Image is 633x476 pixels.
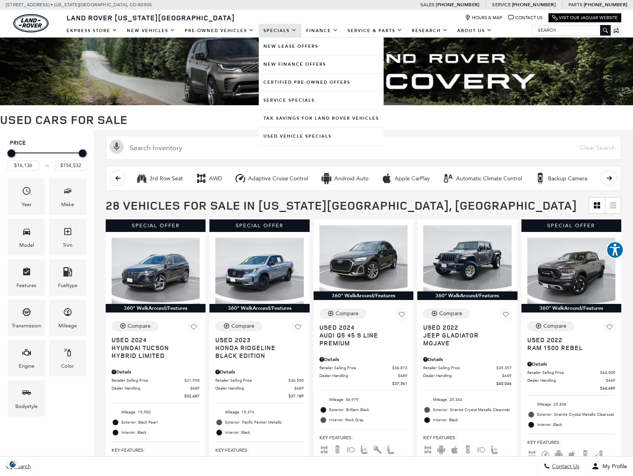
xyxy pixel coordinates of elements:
div: BodystyleBodystyle [8,380,45,417]
div: Color [61,362,74,370]
span: $44,689 [600,385,615,391]
a: Dealer Handling $689 [423,373,511,379]
span: Exterior: Granite Crystal Metallic Clearcoat [537,411,615,419]
a: Certified Pre-Owned Offers [259,74,384,91]
li: Mileage: 36,979 [319,395,408,405]
h5: Price [10,140,84,147]
span: Interior: Black [121,429,200,436]
img: 2022 Jeep Gladiator Mojave [423,225,511,291]
img: 2024 Audi Q5 45 S line Premium [319,225,408,291]
span: Key Features : [319,433,408,442]
span: $689 [398,373,408,379]
a: $44,689 [527,385,615,391]
button: Adaptive Cruise ControlAdaptive Cruise Control [230,170,312,187]
div: Android Auto [334,175,368,182]
button: Compare Vehicle [423,309,470,319]
span: Blind Spot Monitor [594,451,603,456]
div: MakeMake [49,178,86,215]
a: Specials [259,24,301,38]
a: Used 2022Jeep Gladiator Mojave [423,323,511,347]
span: Hyundai Tucson Hybrid Limited [112,344,194,359]
span: Key Features : [112,446,200,454]
div: Pricing Details - Jeep Gladiator Mojave [423,356,511,363]
span: Trim [63,225,72,241]
a: New Finance Offers [259,56,384,73]
button: Automatic Climate ControlAutomatic Climate Control [438,170,526,187]
div: Year [22,200,32,209]
button: scroll left [110,170,126,186]
button: Save Vehicle [500,309,512,323]
button: Explore your accessibility options [606,241,624,259]
span: Adaptive Cruise Control [541,451,550,456]
a: Used Vehicle Specials [259,128,384,145]
div: Trim [63,241,72,250]
div: Transmission [12,322,41,330]
span: Exterior: Pacific Pewter Metallic [225,419,303,426]
span: Used 2024 [112,336,194,344]
div: FueltypeFueltype [49,259,86,296]
span: Dealer Handling [319,373,398,379]
span: My Profile [599,463,627,470]
button: Compare Vehicle [112,321,159,331]
a: [PHONE_NUMBER] [436,2,479,8]
a: [PHONE_NUMBER] [512,2,555,8]
button: Compare Vehicle [319,309,366,319]
span: Features [22,265,31,281]
div: Automatic Climate Control [456,175,522,182]
a: Land Rover [US_STATE][GEOGRAPHIC_DATA] [62,13,240,22]
button: Apple CarPlayApple CarPlay [377,170,434,187]
section: Click to Open Cookie Consent Modal [4,460,22,468]
input: Search Inventory [106,136,621,160]
a: Retailer Selling Price $44,000 [527,370,615,375]
span: Leather Seats [386,446,395,452]
a: Retailer Selling Price $31,998 [112,377,200,383]
span: Retailer Selling Price [215,377,288,383]
a: $37,189 [215,393,303,399]
div: Compare [543,323,566,330]
button: scroll right [601,170,617,186]
span: $36,500 [289,377,304,383]
div: 360° WalkAround/Features [314,291,413,300]
a: About Us [453,24,497,38]
div: Maximum Price [79,149,87,157]
span: Used 2024 [319,323,402,331]
span: $31,998 [184,377,200,383]
a: New Vehicles [122,24,180,38]
a: Research [407,24,453,38]
span: Retailer Selling Price [112,377,184,383]
a: Pre-Owned Vehicles [180,24,259,38]
div: Bodystyle [15,402,38,411]
li: Mileage: 20,344 [423,395,511,405]
a: Used 2024Hyundai Tucson Hybrid Limited [112,336,200,359]
span: AWD [423,446,433,452]
a: $40,046 [423,381,511,386]
div: Automatic Climate Control [442,172,454,184]
a: $32,687 [112,393,200,399]
input: Minimum [7,160,39,171]
input: Maximum [55,160,87,171]
span: Fog Lights [346,446,355,452]
a: land-rover [13,14,49,32]
span: $689 [502,373,512,379]
div: FeaturesFeatures [8,259,45,296]
span: AWD [527,451,537,456]
span: Dealer Handling [423,373,502,379]
div: Pricing Details - Audi Q5 45 S line Premium [319,356,408,363]
a: Dealer Handling $689 [215,385,303,391]
span: Used 2023 [215,336,298,344]
div: Backup Camera [548,175,587,182]
a: Used 2023Honda Ridgeline Black Edition [215,336,303,359]
span: $37,561 [392,381,408,386]
a: Retailer Selling Price $36,872 [319,365,408,371]
div: Apple CarPlay [381,172,393,184]
span: Service [492,2,510,7]
span: Heated Seats [359,446,369,452]
div: Special Offer [106,219,206,232]
div: 360° WalkAround/Features [417,291,517,300]
span: $689 [606,377,615,383]
span: Make [63,184,72,200]
span: Android Auto [554,451,563,456]
span: Land Rover [US_STATE][GEOGRAPHIC_DATA] [67,13,235,22]
div: Compare [231,323,254,330]
a: Service & Parts [343,24,407,38]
